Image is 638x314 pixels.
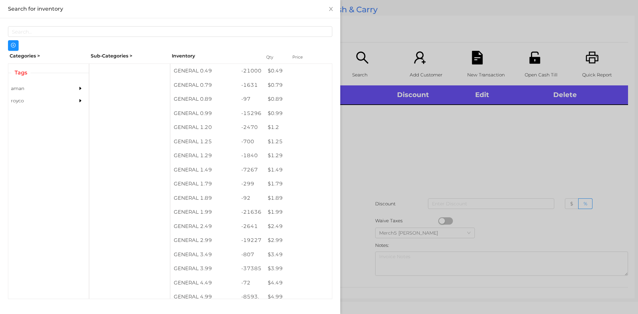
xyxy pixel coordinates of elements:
[265,120,332,135] div: $ 1.2
[265,163,332,177] div: $ 1.49
[8,51,89,61] div: Categories >
[170,149,238,163] div: GENERAL 1.29
[238,177,265,191] div: -299
[265,290,332,304] div: $ 4.99
[265,78,332,92] div: $ 0.79
[238,78,265,92] div: -1631
[238,135,265,149] div: -700
[328,6,334,12] i: icon: close
[265,262,332,276] div: $ 3.99
[170,135,238,149] div: GENERAL 1.25
[238,276,265,290] div: -72
[238,262,265,276] div: -37385
[89,51,170,61] div: Sub-Categories >
[238,120,265,135] div: -2470
[238,248,265,262] div: -807
[170,290,238,304] div: GENERAL 4.99
[238,64,265,78] div: -21000
[170,64,238,78] div: GENERAL 0.49
[238,92,265,106] div: -97
[265,233,332,248] div: $ 2.99
[170,177,238,191] div: GENERAL 1.79
[265,177,332,191] div: $ 1.79
[11,69,31,77] span: Tags
[265,149,332,163] div: $ 1.29
[265,135,332,149] div: $ 1.25
[238,219,265,234] div: -2641
[170,106,238,121] div: GENERAL 0.99
[8,82,69,95] div: aman
[170,78,238,92] div: GENERAL 0.79
[265,205,332,219] div: $ 1.99
[238,106,265,121] div: -15296
[8,26,332,37] input: Search...
[170,92,238,106] div: GENERAL 0.89
[170,262,238,276] div: GENERAL 3.99
[172,52,258,59] div: Inventory
[265,106,332,121] div: $ 0.99
[8,95,69,107] div: royco
[265,64,332,78] div: $ 0.49
[238,290,265,311] div: -8593.5
[265,219,332,234] div: $ 2.49
[170,248,238,262] div: GENERAL 3.49
[265,52,284,62] div: Qty
[291,52,317,62] div: Price
[8,40,19,51] button: icon: plus-circle
[265,248,332,262] div: $ 3.49
[170,163,238,177] div: GENERAL 1.49
[170,191,238,205] div: GENERAL 1.89
[170,205,238,219] div: GENERAL 1.99
[265,276,332,290] div: $ 4.49
[238,163,265,177] div: -7267
[265,92,332,106] div: $ 0.89
[170,276,238,290] div: GENERAL 4.49
[170,233,238,248] div: GENERAL 2.99
[265,191,332,205] div: $ 1.89
[170,120,238,135] div: GENERAL 1.20
[170,219,238,234] div: GENERAL 2.49
[8,5,332,13] div: Search for inventory
[78,86,83,91] i: icon: caret-right
[238,205,265,219] div: -21636
[78,98,83,103] i: icon: caret-right
[238,149,265,163] div: -1840
[238,191,265,205] div: -92
[238,233,265,248] div: -19227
